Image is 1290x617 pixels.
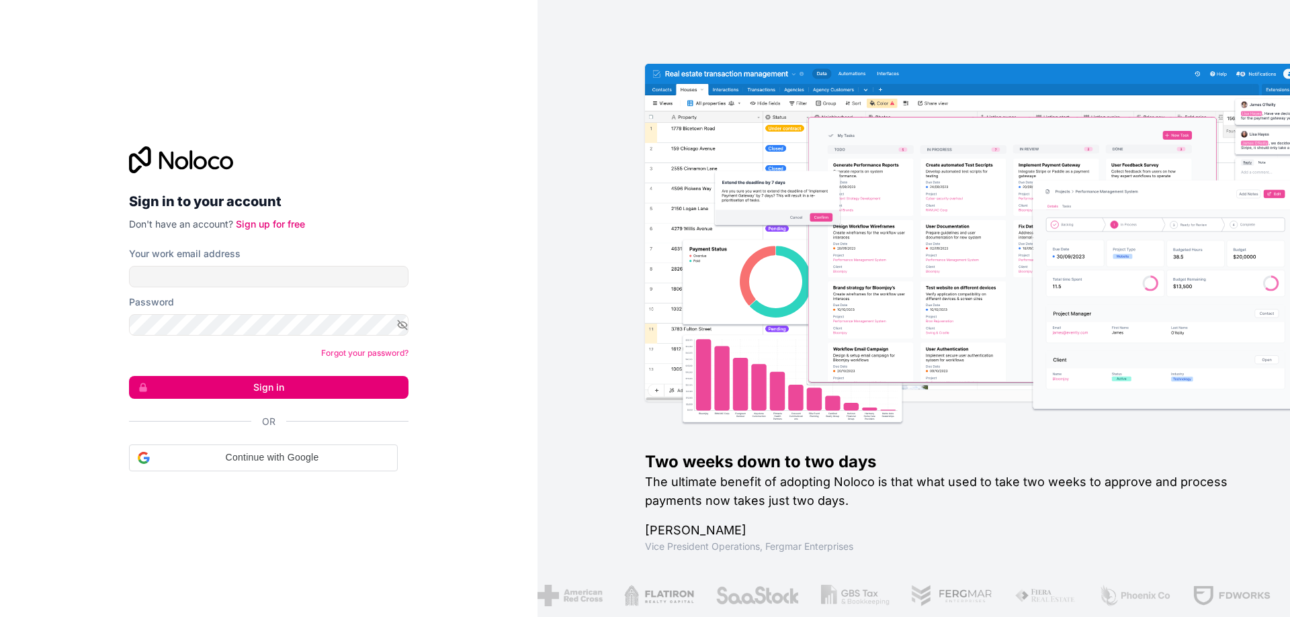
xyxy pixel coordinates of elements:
h1: [PERSON_NAME] [645,521,1247,540]
img: /assets/flatiron-C8eUkumj.png [623,585,693,606]
img: /assets/fdworks-Bi04fVtw.png [1191,585,1270,606]
button: Sign in [129,376,408,399]
input: Email address [129,266,408,287]
span: Continue with Google [155,450,389,465]
img: /assets/fiera-fwj2N5v4.png [1013,585,1076,606]
input: Password [129,314,408,336]
a: Forgot your password? [321,348,408,358]
img: /assets/phoenix-BREaitsQ.png [1098,585,1170,606]
span: Don't have an account? [129,218,233,230]
label: Password [129,295,174,309]
h1: Vice President Operations , Fergmar Enterprises [645,540,1247,553]
div: Continue with Google [129,444,398,471]
img: /assets/american-red-cross-BAupjrZR.png [536,585,601,606]
h1: Two weeks down to two days [645,451,1247,473]
label: Your work email address [129,247,241,260]
h2: Sign in to your account [129,189,408,213]
img: /assets/gbstax-C-GtDUiK.png [820,585,889,606]
h2: The ultimate benefit of adopting Noloco is that what used to take two weeks to approve and proces... [645,473,1247,510]
img: /assets/saastock-C6Zbiodz.png [714,585,799,606]
span: Or [262,415,275,428]
img: /assets/fergmar-CudnrXN5.png [910,585,992,606]
a: Sign up for free [236,218,305,230]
